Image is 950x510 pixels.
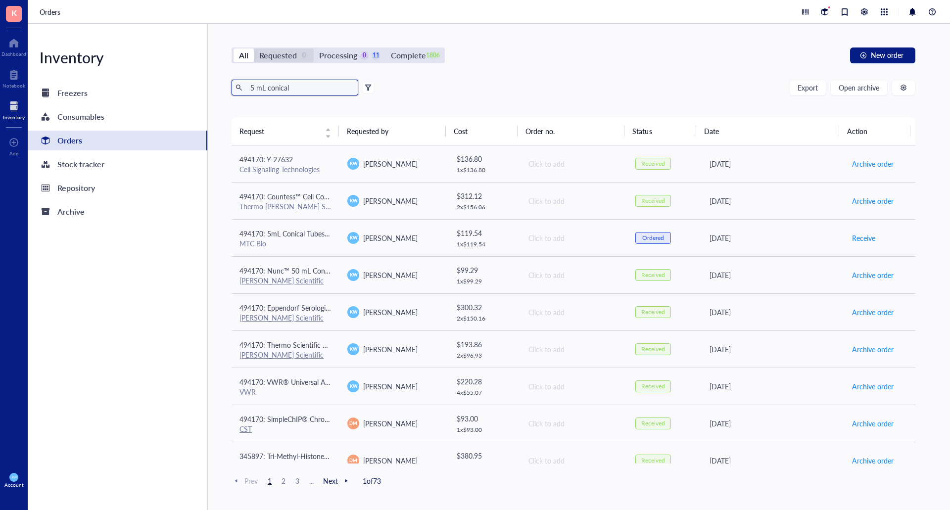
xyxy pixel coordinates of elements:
span: [PERSON_NAME] [363,233,418,243]
th: Request [232,117,339,145]
a: Inventory [3,98,25,120]
div: Processing [319,48,357,62]
th: Status [624,117,696,145]
span: Archive order [852,307,894,318]
span: KW [349,309,357,316]
span: KW [349,197,357,204]
div: Received [641,345,665,353]
div: Received [641,382,665,390]
div: Click to add [528,344,619,355]
a: Repository [28,178,207,198]
div: $ 99.29 [457,265,512,276]
div: Received [641,197,665,205]
span: 494170: Thermo Scientific BioLite Cell Culture Treated Flasks (T75) [239,340,443,350]
div: $ 136.80 [457,153,512,164]
td: Click to add [520,293,627,330]
input: Find orders in table [246,80,354,95]
div: segmented control [232,47,445,63]
span: [PERSON_NAME] [363,307,418,317]
div: Received [641,160,665,168]
div: [DATE] [710,232,836,243]
button: Archive order [852,378,894,394]
div: $ 300.32 [457,302,512,313]
button: Archive order [852,193,894,209]
div: $ 193.86 [457,339,512,350]
span: 1 of 73 [363,476,381,485]
div: 1 x $ 99.29 [457,278,512,285]
div: Repository [57,181,95,195]
span: 494170: VWR® Universal Aerosol Filter Pipet Tips, Racked, Sterile, 100 - 1000 µl [239,377,486,387]
span: 1 [264,476,276,485]
div: Click to add [528,307,619,318]
div: Orders [57,134,82,147]
div: 1 x $ 136.80 [457,166,512,174]
th: Requested by [339,117,446,145]
span: 345897: Tri-Methyl-Histone H3 (Lys4) (C42D8) Rabbit mAb [239,451,421,461]
span: KW [349,160,357,167]
span: Request [239,126,319,137]
span: 494170: 5mL Conical Tubes 500/CS [239,229,350,238]
div: 0 [360,51,369,60]
button: Receive [852,230,876,246]
div: Received [641,457,665,464]
div: Received [641,271,665,279]
button: Archive order [852,267,894,283]
div: Archive [57,205,85,219]
div: Ordered [642,234,664,242]
span: [PERSON_NAME] [363,381,418,391]
div: Dashboard [1,51,26,57]
span: DM [350,457,357,464]
th: Order no. [518,117,625,145]
span: Archive order [852,455,894,466]
div: $ 312.12 [457,190,512,201]
button: Archive order [852,453,894,468]
div: MTC Bio [239,239,332,248]
div: Received [641,308,665,316]
td: Click to add [520,405,627,442]
div: Click to add [528,158,619,169]
button: Archive order [852,304,894,320]
span: KW [349,383,357,390]
div: $ 119.54 [457,228,512,238]
div: Consumables [57,110,104,124]
div: Thermo [PERSON_NAME] Scientific [239,202,332,211]
div: Click to add [528,381,619,392]
div: [DATE] [710,270,836,280]
div: [DATE] [710,195,836,206]
span: [PERSON_NAME] [363,456,418,465]
th: Action [839,117,911,145]
div: Add [9,150,19,156]
span: Archive order [852,344,894,355]
a: Consumables [28,107,207,127]
div: Inventory [3,114,25,120]
span: 494170: Nunc™ 50 mL Conical Polypropylene Centrifuge Tubes, Sterile, Racked [239,266,482,276]
a: Notebook [2,67,25,89]
button: Open archive [830,80,888,95]
a: [PERSON_NAME] Scientific [239,276,324,285]
div: 2 x $ 150.16 [457,315,512,323]
td: Click to add [520,330,627,368]
span: 2 [278,476,289,485]
a: Archive [28,202,207,222]
div: 1806 [429,51,437,60]
a: [PERSON_NAME] Scientific [239,350,324,360]
div: 11 [372,51,380,60]
span: Receive [852,232,875,243]
div: Click to add [528,455,619,466]
div: 2 x $ 96.93 [457,352,512,360]
div: Click to add [528,232,619,243]
button: Export [789,80,826,95]
div: Account [4,482,24,488]
span: 494170: SimpleChIP® Chromatin IP Buffers [239,414,374,424]
span: Archive order [852,195,894,206]
div: [DATE] [710,381,836,392]
span: Export [798,84,818,92]
a: [PERSON_NAME] Scientific [239,313,324,323]
div: Inventory [28,47,207,67]
div: Stock tracker [57,157,104,171]
span: Archive order [852,381,894,392]
div: All [239,48,248,62]
div: 2 x $ 156.06 [457,203,512,211]
span: New order [871,51,903,59]
div: Requested [259,48,297,62]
